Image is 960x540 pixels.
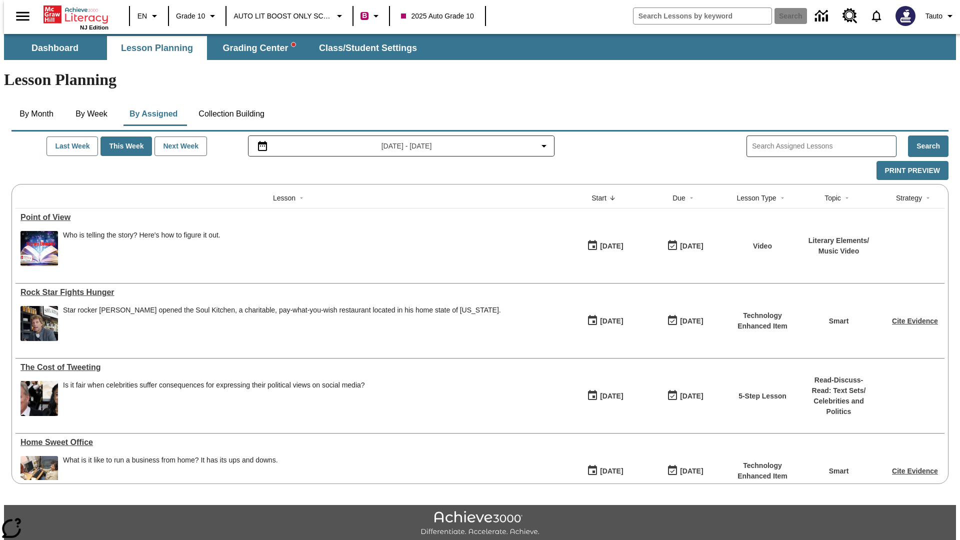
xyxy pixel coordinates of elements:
[863,3,889,29] a: Notifications
[663,236,706,255] button: 10/15/25: Last day the lesson can be accessed
[730,460,795,481] p: Technology Enhanced Item
[583,386,626,405] button: 10/15/25: First time the lesson was available
[66,102,116,126] button: By Week
[836,2,863,29] a: Resource Center, Will open in new tab
[4,34,956,60] div: SubNavbar
[63,306,501,314] div: Star rocker [PERSON_NAME] opened the Soul Kitchen, a charitable, pay-what-you-wish restaurant loc...
[896,193,922,203] div: Strategy
[20,456,58,491] img: A woman wearing a headset sitting at a desk working on a computer. Working from home has benefits...
[600,465,623,477] div: [DATE]
[606,192,618,204] button: Sort
[876,161,948,180] button: Print Preview
[190,102,272,126] button: Collection Building
[172,7,222,25] button: Grade: Grade 10, Select a grade
[20,288,560,297] a: Rock Star Fights Hunger , Lessons
[295,192,307,204] button: Sort
[892,317,938,325] a: Cite Evidence
[362,9,367,22] span: B
[20,231,58,266] img: open book with fanned pages and musical notes floating out
[841,192,853,204] button: Sort
[680,315,703,327] div: [DATE]
[672,193,685,203] div: Due
[805,396,872,417] p: Celebrities and Politics
[663,461,706,480] button: 10/13/25: Last day the lesson can be accessed
[680,465,703,477] div: [DATE]
[808,246,869,256] p: Music Video
[311,36,425,60] button: Class/Student Settings
[895,6,915,26] img: Avatar
[63,456,278,464] div: What is it like to run a business from home? It has its ups and downs.
[8,1,37,31] button: Open side menu
[20,363,560,372] div: The Cost of Tweeting
[600,390,623,402] div: [DATE]
[730,310,795,331] p: Technology Enhanced Item
[583,236,626,255] button: 10/15/25: First time the lesson was available
[80,24,108,30] span: NJ Edition
[922,192,934,204] button: Sort
[680,240,703,252] div: [DATE]
[538,140,550,152] svg: Collapse Date Range Filter
[63,306,501,341] div: Star rocker Jon Bon Jovi opened the Soul Kitchen, a charitable, pay-what-you-wish restaurant loca...
[43,3,108,30] div: Home
[401,11,473,21] span: 2025 Auto Grade 10
[680,390,703,402] div: [DATE]
[591,193,606,203] div: Start
[63,231,220,266] div: Who is telling the story? Here's how to figure it out.
[20,288,560,297] div: Rock Star Fights Hunger
[319,42,417,54] span: Class/Student Settings
[600,240,623,252] div: [DATE]
[133,7,165,25] button: Language: EN, Select a language
[5,36,105,60] button: Dashboard
[63,231,220,239] div: Who is telling the story? Here's how to figure it out.
[121,42,193,54] span: Lesson Planning
[829,316,849,326] p: Smart
[809,2,836,30] a: Data Center
[752,139,896,153] input: Search Assigned Lessons
[824,193,841,203] div: Topic
[921,7,960,25] button: Profile/Settings
[233,11,332,21] span: AUTO LIT BOOST ONLY SCHOOL
[63,381,365,416] div: Is it fair when celebrities suffer consequences for expressing their political views on social me...
[633,8,771,24] input: search field
[11,102,61,126] button: By Month
[20,213,560,222] a: Point of View, Lessons
[20,438,560,447] div: Home Sweet Office
[685,192,697,204] button: Sort
[154,136,207,156] button: Next Week
[31,42,78,54] span: Dashboard
[925,11,942,21] span: Tauto
[43,4,108,24] a: Home
[420,511,539,536] img: Achieve3000 Differentiate Accelerate Achieve
[176,11,205,21] span: Grade 10
[20,363,560,372] a: The Cost of Tweeting, Lessons
[20,213,560,222] div: Point of View
[4,36,426,60] div: SubNavbar
[209,36,309,60] button: Grading Center
[63,456,278,491] div: What is it like to run a business from home? It has its ups and downs.
[252,140,550,152] button: Select the date range menu item
[776,192,788,204] button: Sort
[63,381,365,389] div: Is it fair when celebrities suffer consequences for expressing their political views on social me...
[892,467,938,475] a: Cite Evidence
[20,438,560,447] a: Home Sweet Office, Lessons
[600,315,623,327] div: [DATE]
[4,70,956,89] h1: Lesson Planning
[273,193,295,203] div: Lesson
[829,466,849,476] p: Smart
[291,42,295,46] svg: writing assistant alert
[20,381,58,416] img: sharing political opinions on social media can impact your career
[107,36,207,60] button: Lesson Planning
[889,3,921,29] button: Select a new avatar
[583,461,626,480] button: 10/13/25: First time the lesson was available
[663,386,706,405] button: 10/15/25: Last day the lesson can be accessed
[663,311,706,330] button: 10/15/25: Last day the lesson can be accessed
[753,241,772,251] p: Video
[908,135,948,157] button: Search
[583,311,626,330] button: 10/15/25: First time the lesson was available
[20,306,58,341] img: A man in a restaurant with jars and dishes in the background and a sign that says Soul Kitchen. R...
[46,136,98,156] button: Last Week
